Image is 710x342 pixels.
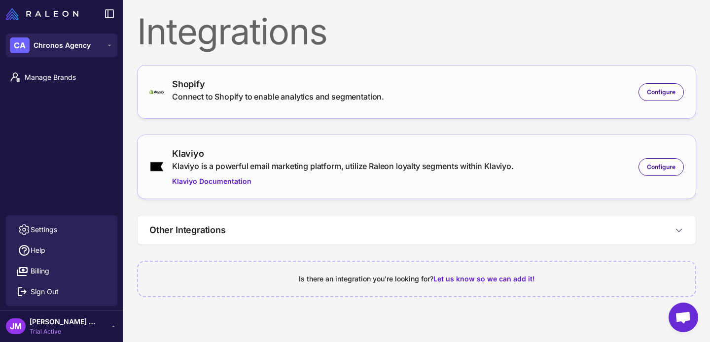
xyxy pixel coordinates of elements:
img: Raleon Logo [6,8,78,20]
div: Is there an integration you're looking for? [150,274,683,284]
button: Sign Out [10,281,113,302]
a: Klaviyo Documentation [172,176,514,187]
span: Help [31,245,45,256]
div: CA [10,37,30,53]
div: Open chat [669,303,698,332]
span: Configure [647,88,675,97]
button: CAChronos Agency [6,34,117,57]
span: Trial Active [30,327,99,336]
img: klaviyo.png [149,161,164,172]
a: Raleon Logo [6,8,82,20]
div: Connect to Shopify to enable analytics and segmentation. [172,91,384,103]
a: Manage Brands [4,67,119,88]
span: Configure [647,163,675,171]
span: Sign Out [31,286,59,297]
span: Let us know so we can add it! [433,274,535,283]
div: Klaviyo [172,147,514,160]
span: Manage Brands [25,72,111,83]
button: Other Integrations [138,215,696,244]
a: Help [10,240,113,261]
div: JM [6,318,26,334]
h3: Other Integrations [149,223,226,237]
span: Chronos Agency [34,40,91,51]
div: Integrations [137,14,696,49]
div: Shopify [172,77,384,91]
span: [PERSON_NAME] Claufer [PERSON_NAME] [30,316,99,327]
img: shopify-logo-primary-logo-456baa801ee66a0a435671082365958316831c9960c480451dd0330bcdae304f.svg [149,90,164,94]
span: Settings [31,224,57,235]
div: Klaviyo is a powerful email marketing platform, utilize Raleon loyalty segments within Klaviyo. [172,160,514,172]
span: Billing [31,266,49,276]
